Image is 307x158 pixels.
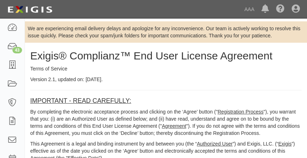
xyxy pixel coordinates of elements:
h2: Exigis® Complianz™ End User License Agreement [30,50,302,62]
u: Registration Process [218,109,264,115]
p: Version 2.1, updated on: [DATE]. [30,76,302,83]
i: Help Center - Complianz [276,5,285,14]
u: Authorized User [197,141,233,147]
u: Exigis [278,141,291,147]
u: IMPORTANT - READ CAREFULLY: [30,97,131,104]
div: We are experiencing email delivery delays and apologize for any inconvenience. Our team is active... [25,25,307,39]
a: AAA [241,2,258,16]
p: Terms of Service [30,65,302,72]
img: logo-5460c22ac91f19d4615b14bd174203de0afe785f0fc80cf4dbbc73dc1793850b.png [5,3,54,16]
p: By completing the electronic acceptance process and clicking on the ‘Agree’ button (" "), you war... [30,108,302,137]
u: Agreement [162,123,186,129]
div: 43 [12,47,22,53]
